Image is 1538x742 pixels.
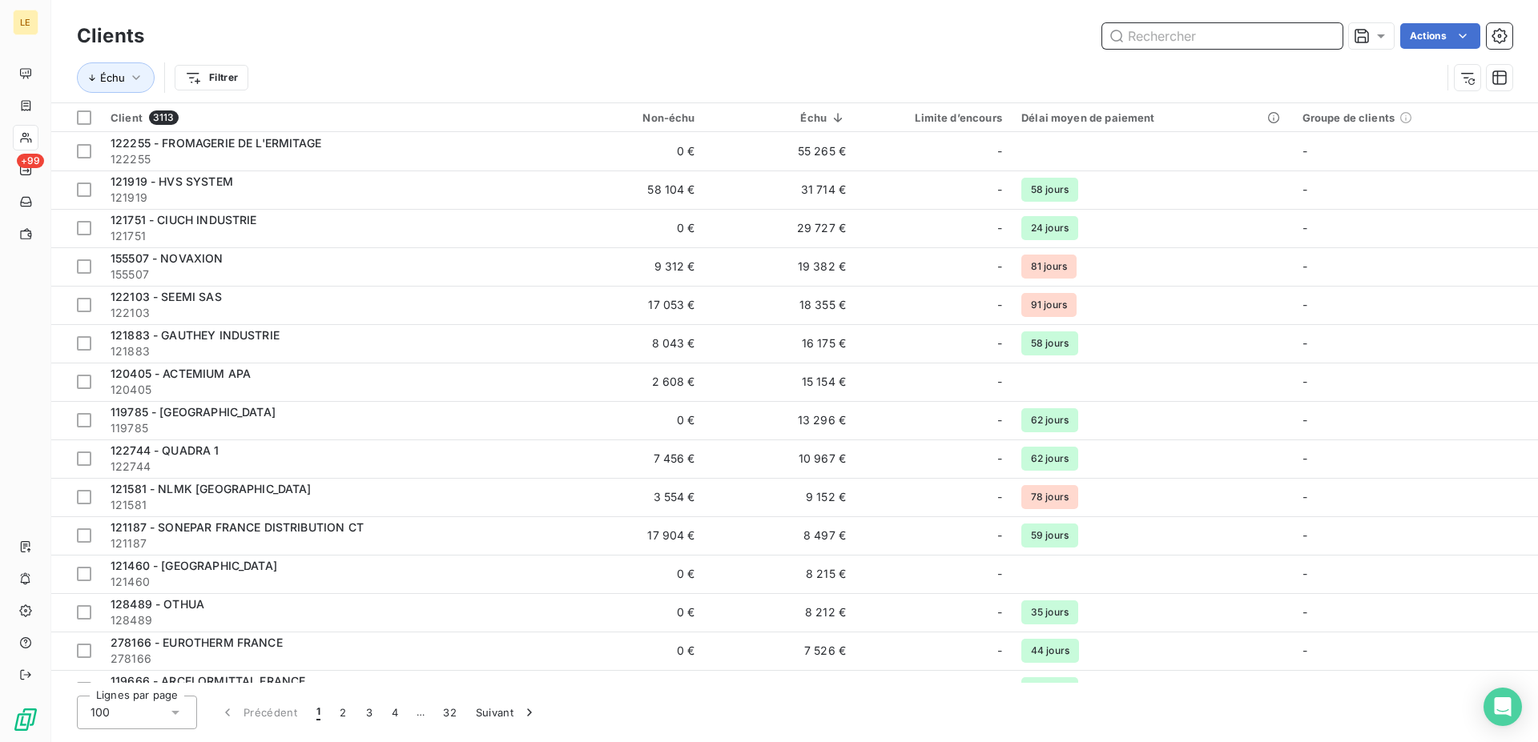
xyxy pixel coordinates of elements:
[997,566,1002,582] span: -
[554,670,704,708] td: 5 646 €
[356,696,382,729] button: 3
[1021,639,1079,663] span: 44 jours
[705,670,856,708] td: 7 328 €
[1021,331,1078,355] span: 58 jours
[111,420,544,436] span: 119785
[111,636,283,649] span: 278166 - EUROTHERM FRANCE
[330,696,356,729] button: 2
[1302,528,1307,542] span: -
[997,335,1002,351] span: -
[111,305,544,321] span: 122103
[705,478,856,516] td: 9 152 €
[111,174,233,188] span: 121919 - HVS SYSTEM
[705,363,856,401] td: 15 154 €
[111,520,364,534] span: 121187 - SONEPAR FRANCE DISTRIBUTION CT
[997,374,1002,390] span: -
[554,439,704,478] td: 7 456 €
[705,170,856,209] td: 31 714 €
[705,286,856,324] td: 18 355 €
[997,412,1002,428] span: -
[554,132,704,170] td: 0 €
[1021,447,1078,471] span: 62 jours
[554,363,704,401] td: 2 608 €
[1302,413,1307,427] span: -
[997,259,1002,275] span: -
[77,62,155,93] button: Échu
[13,10,38,35] div: LE
[1302,259,1307,273] span: -
[1021,178,1078,202] span: 58 jours
[111,136,321,150] span: 122255 - FROMAGERIE DE L'ERMITAGE
[77,22,144,50] h3: Clients
[1302,144,1307,158] span: -
[111,497,544,513] span: 121581
[997,604,1002,620] span: -
[1302,375,1307,388] span: -
[705,132,856,170] td: 55 265 €
[111,612,544,628] span: 128489
[111,382,544,398] span: 120405
[111,443,219,457] span: 122744 - QUADRA 1
[997,182,1002,198] span: -
[1302,644,1307,657] span: -
[111,459,544,475] span: 122744
[997,643,1002,659] span: -
[149,110,179,125] span: 3113
[554,478,704,516] td: 3 554 €
[1021,600,1078,624] span: 35 jours
[997,681,1002,697] span: -
[554,516,704,555] td: 17 904 €
[111,151,544,167] span: 122255
[554,286,704,324] td: 17 053 €
[433,696,466,729] button: 32
[1302,451,1307,465] span: -
[111,343,544,359] span: 121883
[705,401,856,439] td: 13 296 €
[997,489,1002,505] span: -
[1302,221,1307,235] span: -
[111,213,257,227] span: 121751 - CIUCH INDUSTRIE
[111,267,544,283] span: 155507
[554,632,704,670] td: 0 €
[1400,23,1480,49] button: Actions
[997,297,1002,313] span: -
[1021,293,1077,317] span: 91 jours
[1021,111,1283,124] div: Délai moyen de paiement
[554,170,704,209] td: 58 104 €
[111,290,222,303] span: 122103 - SEEMI SAS
[563,111,695,124] div: Non-échu
[111,228,544,244] span: 121751
[554,209,704,247] td: 0 €
[705,593,856,632] td: 8 212 €
[111,328,280,342] span: 121883 - GAUTHEY INDUSTRIE
[466,696,547,729] button: Suivant
[705,247,856,286] td: 19 382 €
[554,593,704,632] td: 0 €
[554,401,704,439] td: 0 €
[997,220,1002,236] span: -
[1484,688,1522,726] div: Open Intercom Messenger
[865,111,1002,124] div: Limite d’encours
[307,696,330,729] button: 1
[997,143,1002,159] span: -
[715,111,846,124] div: Échu
[111,674,305,688] span: 119666 - ARCELORMITTAL FRANCE
[111,405,276,419] span: 119785 - [GEOGRAPHIC_DATA]
[705,516,856,555] td: 8 497 €
[1302,567,1307,580] span: -
[111,559,277,572] span: 121460 - [GEOGRAPHIC_DATA]
[1302,336,1307,350] span: -
[705,632,856,670] td: 7 526 €
[111,482,312,495] span: 121581 - NLMK [GEOGRAPHIC_DATA]
[408,700,433,725] span: …
[1302,111,1395,124] span: Groupe de clients
[111,535,544,551] span: 121187
[1021,677,1078,701] span: 62 jours
[111,651,544,667] span: 278166
[997,451,1002,467] span: -
[111,367,251,380] span: 120405 - ACTEMIUM APA
[554,555,704,593] td: 0 €
[111,574,544,590] span: 121460
[705,209,856,247] td: 29 727 €
[111,190,544,206] span: 121919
